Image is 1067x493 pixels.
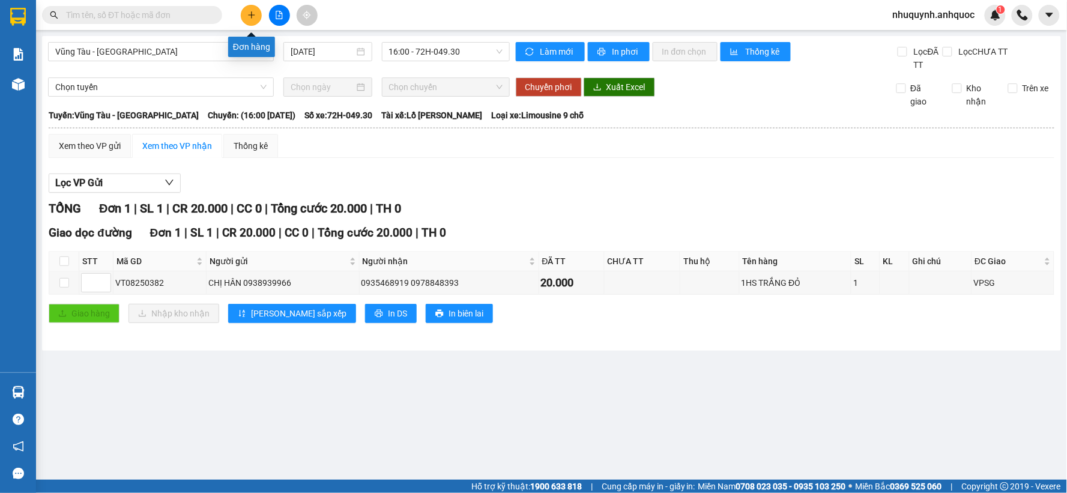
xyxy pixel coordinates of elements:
span: | [184,226,187,240]
span: | [370,201,373,216]
span: printer [375,309,383,319]
span: Trên xe [1018,82,1054,95]
span: question-circle [13,414,24,425]
button: syncLàm mới [516,42,585,61]
button: In đơn chọn [653,42,718,61]
span: Chuyến: (16:00 [DATE]) [208,109,295,122]
span: Chọn tuyến [55,78,267,96]
span: [PERSON_NAME] sắp xếp [251,307,346,320]
div: CHỊ HÂN 0938939966 [208,276,357,289]
span: Cung cấp máy in - giấy in: [602,480,695,493]
th: Thu hộ [680,252,739,271]
span: Số xe: 72H-049.30 [304,109,372,122]
span: | [312,226,315,240]
span: Tổng cước 20.000 [271,201,367,216]
strong: 0369 525 060 [890,482,942,491]
span: bar-chart [730,47,740,57]
span: notification [13,441,24,452]
span: Giao dọc đường [49,226,132,240]
span: Xuất Excel [606,80,645,94]
span: Vũng Tàu - Sân Bay [55,43,267,61]
span: | [416,226,419,240]
img: icon-new-feature [990,10,1001,20]
span: aim [303,11,311,19]
span: Loại xe: Limousine 9 chỗ [491,109,584,122]
th: Tên hàng [740,252,852,271]
span: download [593,83,602,92]
span: SL 1 [140,201,163,216]
span: Miền Nam [698,480,846,493]
div: 20.000 [541,274,602,291]
span: In DS [388,307,407,320]
button: file-add [269,5,290,26]
div: 0935468919 0978848393 [361,276,537,289]
button: bar-chartThống kê [721,42,791,61]
span: In phơi [612,45,640,58]
span: | [265,201,268,216]
th: STT [79,252,113,271]
span: sync [525,47,536,57]
span: Kho nhận [962,82,999,108]
button: printerIn biên lai [426,304,493,323]
span: Hỗ trợ kỹ thuật: [471,480,582,493]
span: | [216,226,219,240]
span: file-add [275,11,283,19]
span: Đơn 1 [150,226,182,240]
span: Đã giao [906,82,943,108]
button: Lọc VP Gửi [49,174,181,193]
div: Xem theo VP nhận [142,139,212,153]
strong: 1900 633 818 [530,482,582,491]
button: aim [297,5,318,26]
div: VPSG [974,276,1052,289]
span: TỔNG [49,201,81,216]
button: downloadXuất Excel [584,77,655,97]
span: Chọn chuyến [389,78,503,96]
span: down [165,178,174,187]
b: Tuyến: Vũng Tàu - [GEOGRAPHIC_DATA] [49,110,199,120]
span: ĐC Giao [975,255,1042,268]
th: Ghi chú [910,252,972,271]
button: caret-down [1039,5,1060,26]
span: Lọc VP Gửi [55,175,103,190]
span: Đơn 1 [99,201,131,216]
span: copyright [1000,482,1009,491]
span: | [231,201,234,216]
span: Lọc ĐÃ TT [909,45,943,71]
span: ⚪️ [849,484,853,489]
span: | [279,226,282,240]
span: | [134,201,137,216]
span: search [50,11,58,19]
input: Tìm tên, số ĐT hoặc mã đơn [66,8,208,22]
span: Làm mới [540,45,575,58]
div: 1 [853,276,877,289]
span: CC 0 [237,201,262,216]
img: solution-icon [12,48,25,61]
span: In biên lai [449,307,483,320]
span: 1 [999,5,1003,14]
span: Tổng cước 20.000 [318,226,413,240]
span: caret-down [1044,10,1055,20]
th: ĐÃ TT [539,252,605,271]
button: Chuyển phơi [516,77,582,97]
img: warehouse-icon [12,386,25,399]
span: | [591,480,593,493]
button: printerIn phơi [588,42,650,61]
input: Chọn ngày [291,80,354,94]
button: uploadGiao hàng [49,304,119,323]
span: | [166,201,169,216]
span: CR 20.000 [172,201,228,216]
span: Người nhận [363,255,527,268]
th: KL [880,252,910,271]
span: message [13,468,24,479]
span: TH 0 [422,226,446,240]
div: Xem theo VP gửi [59,139,121,153]
span: nhuquynh.anhquoc [883,7,985,22]
span: Tài xế: Lồ [PERSON_NAME] [381,109,482,122]
span: Người gửi [210,255,347,268]
img: logo-vxr [10,8,26,26]
span: | [951,480,953,493]
sup: 1 [997,5,1005,14]
button: downloadNhập kho nhận [128,304,219,323]
span: CR 20.000 [222,226,276,240]
div: Thống kê [234,139,268,153]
